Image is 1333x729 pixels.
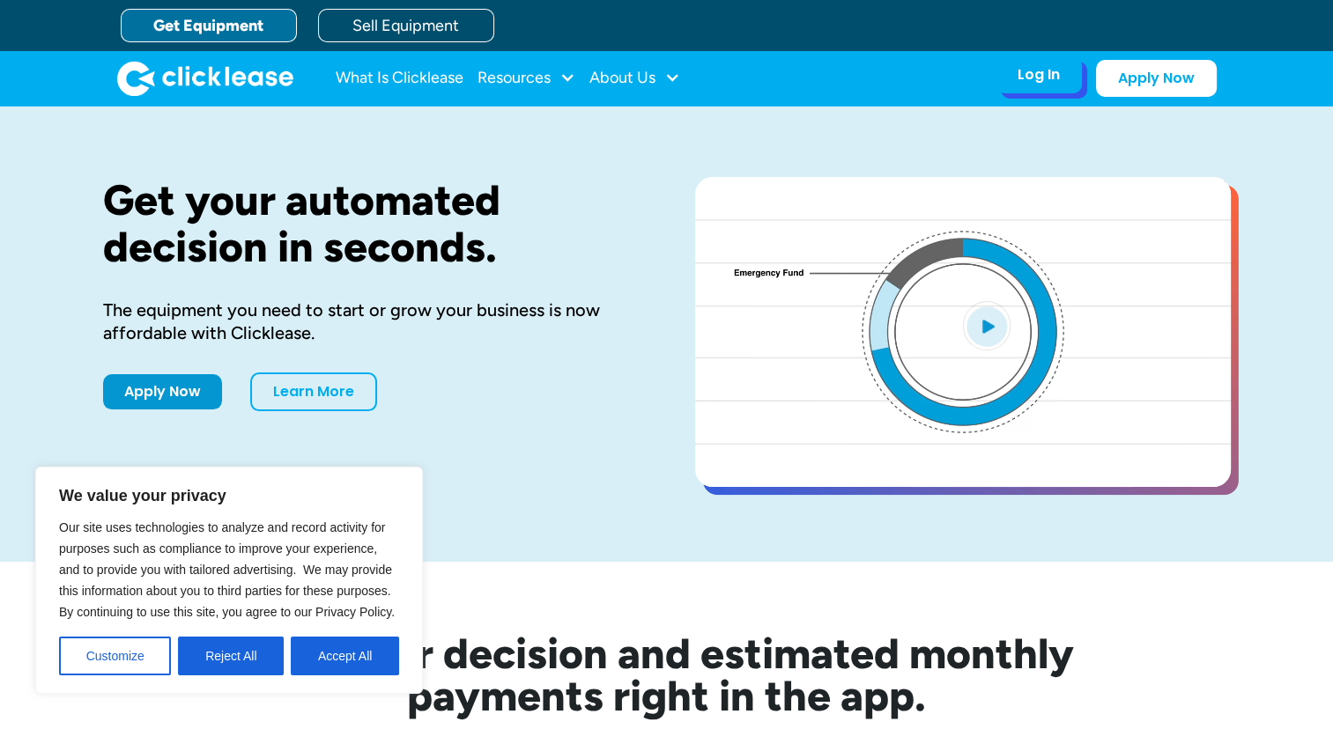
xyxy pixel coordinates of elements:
[695,177,1231,487] a: open lightbox
[59,637,171,675] button: Customize
[59,485,399,506] p: We value your privacy
[336,61,463,96] a: What Is Clicklease
[103,177,639,270] h1: Get your automated decision in seconds.
[291,637,399,675] button: Accept All
[121,9,297,42] a: Get Equipment
[117,61,293,96] a: home
[35,467,423,694] div: We value your privacy
[1018,66,1060,84] div: Log In
[178,637,284,675] button: Reject All
[1096,60,1217,97] a: Apply Now
[250,372,377,411] a: Learn More
[117,61,293,96] img: Clicklease logo
[589,61,680,96] div: About Us
[103,298,639,344] div: The equipment you need to start or grow your business is now affordable with Clicklease.
[103,374,222,409] a: Apply Now
[174,632,1160,717] h2: See your decision and estimated monthly payments right in the app.
[318,9,494,42] a: Sell Equipment
[478,61,575,96] div: Resources
[963,301,1011,350] img: Blue play button logo on a light blue circular background
[59,520,395,619] span: Our site uses technologies to analyze and record activity for purposes such as compliance to impr...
